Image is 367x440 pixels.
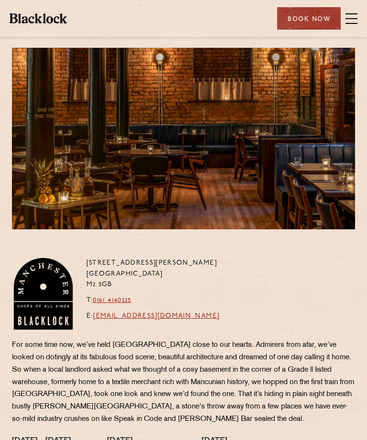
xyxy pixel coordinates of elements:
div: Book Now [277,7,341,30]
a: [EMAIL_ADDRESS][DOMAIN_NAME] [93,312,219,320]
p: E: [86,311,220,322]
a: 0161 4140225 [93,297,131,304]
p: T: [86,295,220,306]
img: BL_Textured_Logo-footer-cropped.svg [10,13,67,23]
p: [STREET_ADDRESS][PERSON_NAME] [GEOGRAPHIC_DATA] M2 5GB [86,258,220,290]
p: For some time now, we’ve held [GEOGRAPHIC_DATA] close to our hearts. Admirers from afar, we’ve lo... [12,339,355,426]
img: BL_Manchester_Logo-bleed.png [12,258,75,330]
